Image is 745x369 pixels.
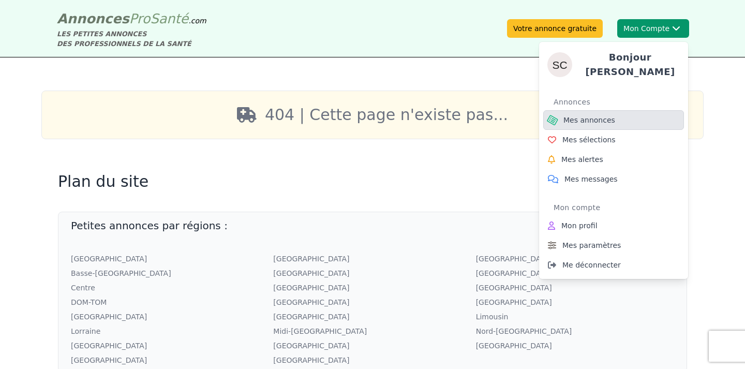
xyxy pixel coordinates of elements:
span: Mes annonces [563,115,615,125]
div: LES PETITES ANNONCES DES PROFESSIONNELS DE LA SANTÉ [57,29,206,49]
a: Mes messages [543,169,684,189]
a: Mes annonces [543,110,684,130]
a: [GEOGRAPHIC_DATA] [476,298,552,306]
a: Mon profil [543,216,684,235]
a: [GEOGRAPHIC_DATA] [71,313,147,321]
a: [GEOGRAPHIC_DATA] [273,298,349,306]
a: Basse-[GEOGRAPHIC_DATA] [71,269,171,277]
span: Mes alertes [561,154,603,165]
a: [GEOGRAPHIC_DATA] [71,342,147,350]
img: Sophie [547,52,572,77]
a: [GEOGRAPHIC_DATA] [273,313,349,321]
span: Santé [150,11,188,26]
a: Midi-[GEOGRAPHIC_DATA] [273,327,367,335]
a: [GEOGRAPHIC_DATA] [273,356,349,364]
a: [GEOGRAPHIC_DATA] [476,255,552,263]
span: Mon profil [561,220,598,231]
a: [GEOGRAPHIC_DATA] [273,269,349,277]
span: .com [188,17,206,25]
a: Centre [71,284,95,292]
a: Me déconnecter [543,255,684,275]
a: [GEOGRAPHIC_DATA] [71,255,147,263]
a: AnnoncesProSanté.com [57,11,206,26]
h2: Petites annonces par régions : [71,218,674,233]
span: Me déconnecter [562,260,621,270]
div: Mon compte [554,199,684,216]
a: Votre annonce gratuite [507,19,603,38]
a: Lorraine [71,327,100,335]
div: Annonces [554,94,684,110]
span: Pro [129,11,151,26]
a: Mes alertes [543,150,684,169]
span: Annonces [57,11,129,26]
a: [GEOGRAPHIC_DATA] [273,342,349,350]
a: Mes paramètres [543,235,684,255]
a: [GEOGRAPHIC_DATA] [476,269,552,277]
span: Mes messages [564,174,618,184]
div: 404 | Cette page n'existe pas... [261,101,512,128]
a: Limousin [476,313,509,321]
h4: Bonjour [PERSON_NAME] [580,50,680,79]
a: DOM-TOM [71,298,107,306]
a: [GEOGRAPHIC_DATA] [476,284,552,292]
a: [GEOGRAPHIC_DATA] [273,255,349,263]
a: Nord-[GEOGRAPHIC_DATA] [476,327,572,335]
button: Mon CompteSophieBonjour [PERSON_NAME]AnnoncesMes annoncesMes sélectionsMes alertesMes messagesMon... [617,19,689,38]
span: Mes paramètres [562,240,621,250]
a: Mes sélections [543,130,684,150]
a: [GEOGRAPHIC_DATA] [71,356,147,364]
h1: Plan du site [58,172,687,191]
a: [GEOGRAPHIC_DATA] [476,342,552,350]
span: Mes sélections [562,135,616,145]
a: [GEOGRAPHIC_DATA] [273,284,349,292]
